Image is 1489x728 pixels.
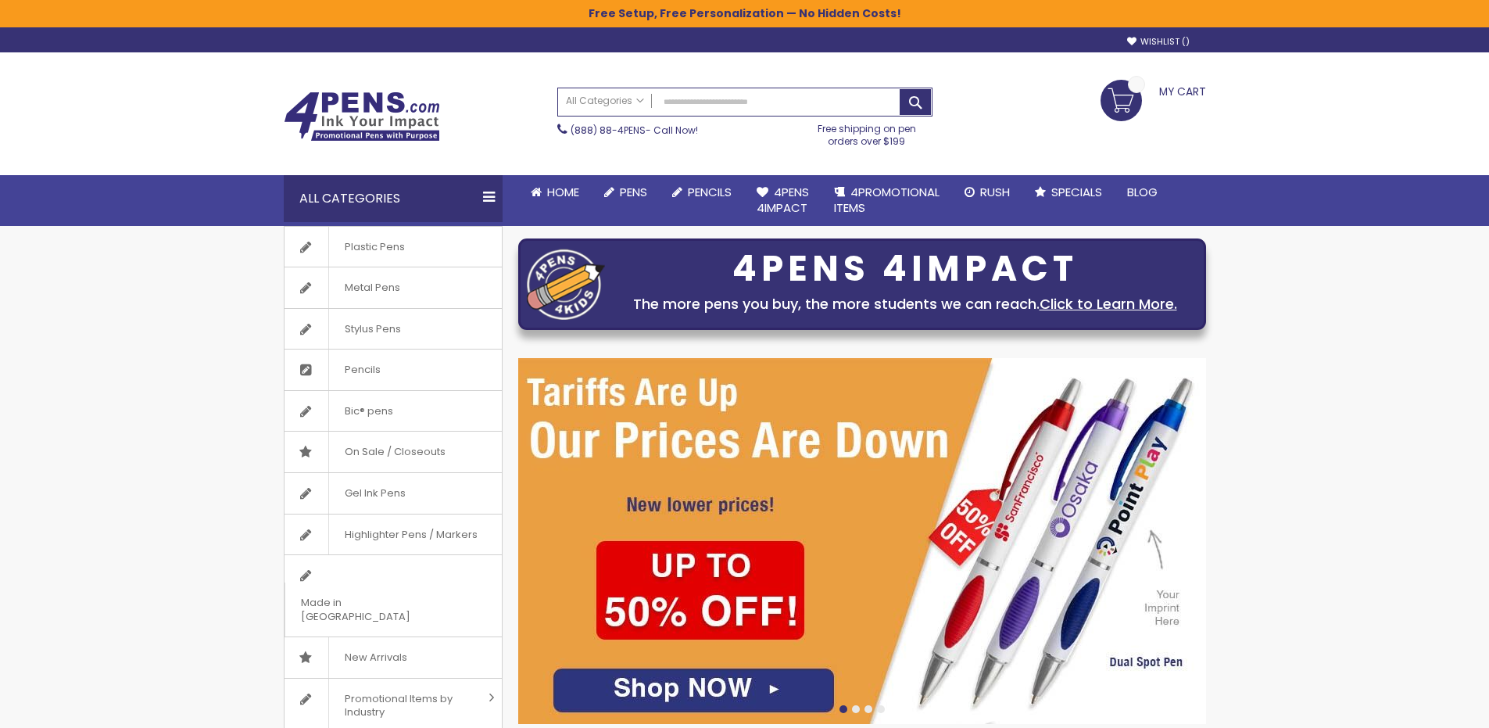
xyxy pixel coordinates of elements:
span: Plastic Pens [328,227,421,267]
a: Pencils [285,350,502,390]
span: Pencils [688,184,732,200]
a: Made in [GEOGRAPHIC_DATA] [285,555,502,637]
div: The more pens you buy, the more students we can reach. [613,293,1197,315]
img: 4Pens Custom Pens and Promotional Products [284,91,440,142]
span: Pens [620,184,647,200]
a: Bic® pens [285,391,502,432]
a: 4Pens4impact [744,175,821,226]
span: Specials [1051,184,1102,200]
a: All Categories [558,88,652,114]
a: Home [518,175,592,210]
a: Wishlist [1127,36,1190,48]
img: /cheap-promotional-products.html [518,358,1206,724]
a: Plastic Pens [285,227,502,267]
a: Rush [952,175,1022,210]
a: Pens [592,175,660,210]
span: On Sale / Closeouts [328,432,461,472]
span: Stylus Pens [328,309,417,350]
a: (888) 88-4PENS [571,124,646,137]
a: Blog [1115,175,1170,210]
div: All Categories [284,175,503,222]
span: 4PROMOTIONAL ITEMS [834,184,940,216]
a: Metal Pens [285,267,502,308]
a: Click to Learn More. [1040,294,1177,314]
span: Bic® pens [328,391,409,432]
span: Made in [GEOGRAPHIC_DATA] [285,583,463,637]
span: Pencils [328,350,396,390]
span: Gel Ink Pens [328,473,421,514]
span: All Categories [566,95,644,107]
a: Pencils [660,175,744,210]
span: Highlighter Pens / Markers [328,515,493,555]
span: Rush [980,184,1010,200]
a: New Arrivals [285,637,502,678]
span: Home [547,184,579,200]
a: Gel Ink Pens [285,473,502,514]
img: four_pen_logo.png [527,249,605,320]
span: - Call Now! [571,124,698,137]
a: Specials [1022,175,1115,210]
a: 4PROMOTIONALITEMS [821,175,952,226]
span: Metal Pens [328,267,416,308]
span: New Arrivals [328,637,423,678]
span: Blog [1127,184,1158,200]
span: 4Pens 4impact [757,184,809,216]
a: Highlighter Pens / Markers [285,515,502,555]
a: On Sale / Closeouts [285,432,502,472]
div: Free shipping on pen orders over $199 [801,117,932,148]
a: Stylus Pens [285,309,502,350]
div: 4PENS 4IMPACT [613,253,1197,285]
